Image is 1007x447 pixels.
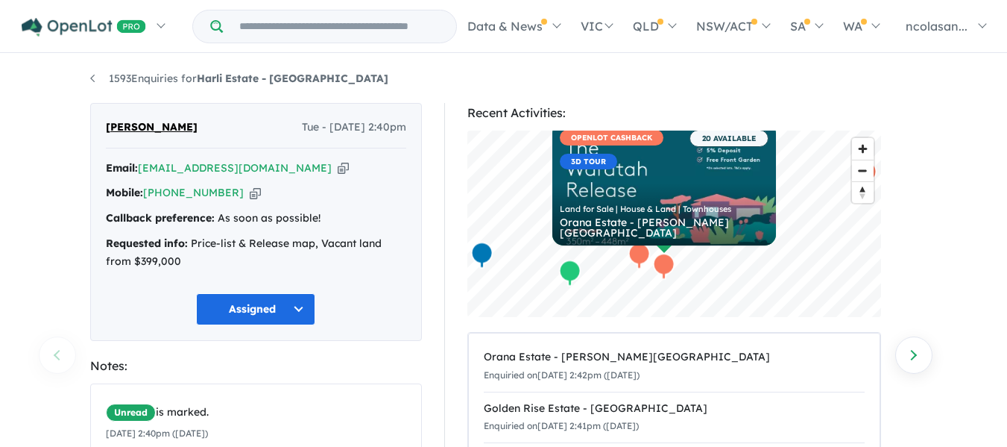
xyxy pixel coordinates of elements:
[484,400,865,418] div: Golden Rise Estate - [GEOGRAPHIC_DATA]
[106,161,138,175] strong: Email:
[560,217,768,238] div: Orana Estate - [PERSON_NAME][GEOGRAPHIC_DATA]
[138,161,332,175] a: [EMAIL_ADDRESS][DOMAIN_NAME]
[90,356,422,376] div: Notes:
[852,181,874,203] button: Reset bearing to north
[854,160,877,188] div: Map marker
[852,182,874,203] span: Reset bearing to north
[90,72,388,85] a: 1593Enquiries forHarli Estate - [GEOGRAPHIC_DATA]
[106,428,208,439] small: [DATE] 2:40pm ([DATE])
[484,392,865,444] a: Golden Rise Estate - [GEOGRAPHIC_DATA]Enquiried on[DATE] 2:41pm ([DATE])
[484,348,865,366] div: Orana Estate - [PERSON_NAME][GEOGRAPHIC_DATA]
[558,260,581,287] div: Map marker
[226,10,453,43] input: Try estate name, suburb, builder or developer
[106,404,156,422] span: Unread
[628,243,650,270] div: Map marker
[467,103,881,123] div: Recent Activities:
[560,130,663,146] span: OPENLOT CASHBACK
[852,160,874,181] button: Zoom out
[467,131,881,317] canvas: Map
[484,420,639,431] small: Enquiried on [DATE] 2:41pm ([DATE])
[106,235,406,271] div: Price-list & Release map, Vacant land from $399,000
[106,186,143,199] strong: Mobile:
[90,70,918,88] nav: breadcrumb
[560,205,768,213] div: Land for Sale | House & Land | Townhouses
[197,72,388,85] strong: Harli Estate - [GEOGRAPHIC_DATA]
[196,293,315,325] button: Assigned
[470,242,493,269] div: Map marker
[484,369,640,381] small: Enquiried on [DATE] 2:42pm ([DATE])
[106,237,188,250] strong: Requested info:
[106,404,417,422] div: is marked.
[338,160,349,176] button: Copy
[652,253,675,281] div: Map marker
[22,18,146,37] img: Openlot PRO Logo White
[906,19,967,34] span: ncolasan...
[106,211,215,225] strong: Callback preference:
[106,119,198,137] span: [PERSON_NAME]
[106,210,406,228] div: As soon as possible!
[484,341,865,393] a: Orana Estate - [PERSON_NAME][GEOGRAPHIC_DATA]Enquiried on[DATE] 2:42pm ([DATE])
[302,119,406,137] span: Tue - [DATE] 2:40pm
[552,122,776,246] a: OPENLOT CASHBACK3D TOUR 20 AVAILABLE Land for Sale | House & Land | Townhouses Orana Estate - [PE...
[143,186,244,199] a: [PHONE_NUMBER]
[852,138,874,160] button: Zoom in
[250,185,261,201] button: Copy
[560,154,617,169] span: 3D TOUR
[689,130,768,147] span: 20 AVAILABLE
